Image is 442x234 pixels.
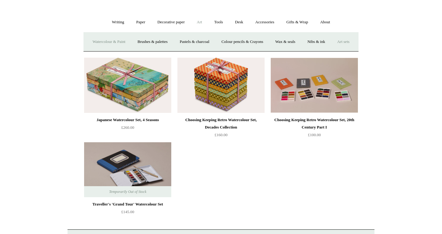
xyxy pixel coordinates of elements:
[84,116,171,141] a: Japanese Watercolour Set, 4 Seasons £260.00
[191,14,207,30] a: Art
[84,201,171,226] a: Traveller's 'Grand Tour' Watercolour Set £145.00
[308,132,321,137] span: £100.00
[87,34,131,50] a: Watercolour & Paint
[230,14,249,30] a: Desk
[331,34,355,50] a: Art sets
[131,14,151,30] a: Paper
[84,58,171,113] a: Japanese Watercolour Set, 4 Seasons Japanese Watercolour Set, 4 Seasons
[177,58,265,113] a: Choosing Keeping Retro Watercolour Set, Decades Collection Choosing Keeping Retro Watercolour Set...
[107,14,130,30] a: Writing
[271,58,358,113] a: Choosing Keeping Retro Watercolour Set, 20th Century Part I Choosing Keeping Retro Watercolour Se...
[271,116,358,141] a: Choosing Keeping Retro Watercolour Set, 20th Century Part I £100.00
[250,14,280,30] a: Accessories
[132,34,173,50] a: Brushes & palettes
[177,116,265,141] a: Choosing Keeping Retro Watercolour Set, Decades Collection £160.00
[103,186,152,197] span: Temporarily Out of Stock
[152,14,190,30] a: Decorative paper
[302,34,331,50] a: Nibs & ink
[121,209,134,214] span: £145.00
[84,142,171,197] img: Traveller's 'Grand Tour' Watercolour Set
[216,34,269,50] a: Colour pencils & Crayons
[177,58,265,113] img: Choosing Keeping Retro Watercolour Set, Decades Collection
[84,142,171,197] a: Traveller's 'Grand Tour' Watercolour Set Traveller's 'Grand Tour' Watercolour Set Temporarily Out...
[86,116,170,124] div: Japanese Watercolour Set, 4 Seasons
[84,58,171,113] img: Japanese Watercolour Set, 4 Seasons
[271,58,358,113] img: Choosing Keeping Retro Watercolour Set, 20th Century Part I
[315,14,336,30] a: About
[179,116,263,131] div: Choosing Keeping Retro Watercolour Set, Decades Collection
[270,34,301,50] a: Wax & seals
[209,14,229,30] a: Tools
[86,201,170,208] div: Traveller's 'Grand Tour' Watercolour Set
[121,125,134,130] span: £260.00
[174,34,215,50] a: Pastels & charcoal
[281,14,314,30] a: Gifts & Wrap
[272,116,356,131] div: Choosing Keeping Retro Watercolour Set, 20th Century Part I
[215,132,227,137] span: £160.00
